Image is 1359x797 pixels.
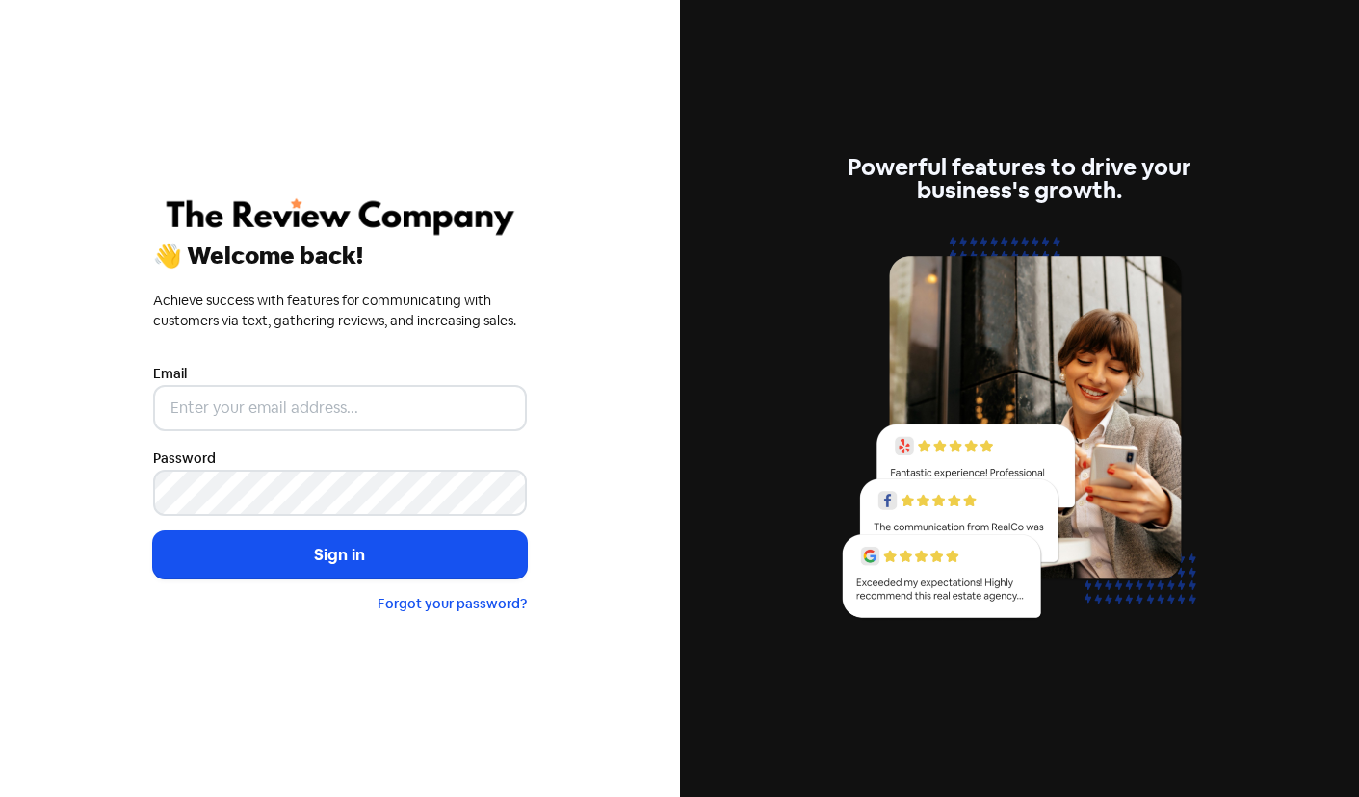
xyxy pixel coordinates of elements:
[832,225,1206,640] img: reviews
[153,244,527,268] div: 👋 Welcome back!
[378,595,527,612] a: Forgot your password?
[153,385,527,431] input: Enter your email address...
[153,291,527,331] div: Achieve success with features for communicating with customers via text, gathering reviews, and i...
[153,364,187,384] label: Email
[153,531,527,579] button: Sign in
[832,156,1206,202] div: Powerful features to drive your business's growth.
[153,449,216,469] label: Password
